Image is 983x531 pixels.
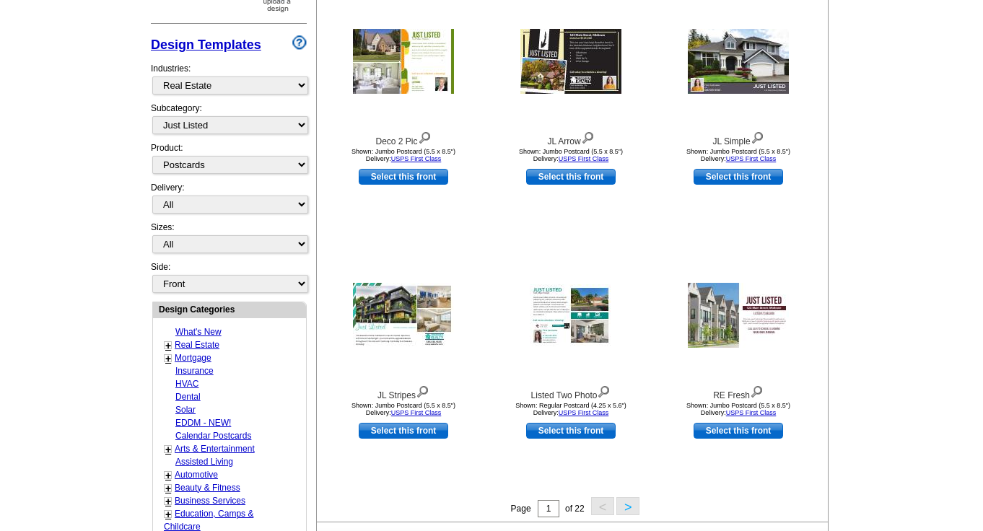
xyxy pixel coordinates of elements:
iframe: LiveChat chat widget [694,196,983,531]
img: RE Fresh [688,283,789,348]
a: EDDM - NEW! [175,418,231,428]
div: Delivery: [151,181,307,221]
div: Design Categories [153,302,306,316]
img: view design details [751,128,764,144]
a: USPS First Class [726,155,777,162]
img: Listed Two Photo [530,284,612,346]
a: Calendar Postcards [175,431,251,441]
div: Listed Two Photo [491,382,650,402]
img: design-wizard-help-icon.png [292,35,307,50]
a: use this design [694,423,783,439]
div: JL Simple [659,128,818,148]
div: Shown: Jumbo Postcard (5.5 x 8.5") Delivery: [324,402,483,416]
a: What's New [175,327,222,337]
img: view design details [416,382,429,398]
div: JL Arrow [491,128,650,148]
a: Arts & Entertainment [175,444,255,454]
div: Shown: Regular Postcard (4.25 x 5.6") Delivery: [491,402,650,416]
a: Dental [175,392,201,402]
button: < [591,497,614,515]
button: > [616,497,639,515]
a: USPS First Class [559,409,609,416]
a: Business Services [175,496,245,506]
a: + [165,496,171,507]
div: Deco 2 Pic [324,128,483,148]
a: Assisted Living [175,457,233,467]
div: Industries: [151,55,307,102]
a: + [165,340,171,351]
span: of 22 [565,504,585,514]
a: + [165,353,171,364]
a: + [165,483,171,494]
img: view design details [581,128,595,144]
a: use this design [359,423,448,439]
a: USPS First Class [391,409,442,416]
div: Side: [151,260,307,294]
a: Solar [175,405,196,415]
div: Sizes: [151,221,307,260]
div: Shown: Jumbo Postcard (5.5 x 8.5") Delivery: [659,148,818,162]
a: + [165,470,171,481]
a: Automotive [175,470,218,480]
div: Product: [151,141,307,181]
a: + [165,444,171,455]
a: Insurance [175,366,214,376]
span: Page [511,504,531,514]
a: use this design [359,169,448,185]
div: Shown: Jumbo Postcard (5.5 x 8.5") Delivery: [324,148,483,162]
a: + [165,509,171,520]
img: view design details [418,128,432,144]
div: JL Stripes [324,382,483,402]
a: USPS First Class [559,155,609,162]
a: Design Templates [151,38,261,52]
img: JL Simple [688,29,789,94]
img: JL Stripes [353,283,454,348]
div: Shown: Jumbo Postcard (5.5 x 8.5") Delivery: [491,148,650,162]
a: Mortgage [175,353,211,363]
a: use this design [694,169,783,185]
div: Shown: Jumbo Postcard (5.5 x 8.5") Delivery: [659,402,818,416]
a: USPS First Class [391,155,442,162]
a: Beauty & Fitness [175,483,240,493]
a: HVAC [175,379,198,389]
img: view design details [597,382,611,398]
div: RE Fresh [659,382,818,402]
img: Deco 2 Pic [353,29,454,94]
img: JL Arrow [520,29,621,94]
div: Subcategory: [151,102,307,141]
a: use this design [526,169,616,185]
a: Real Estate [175,340,219,350]
a: use this design [526,423,616,439]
